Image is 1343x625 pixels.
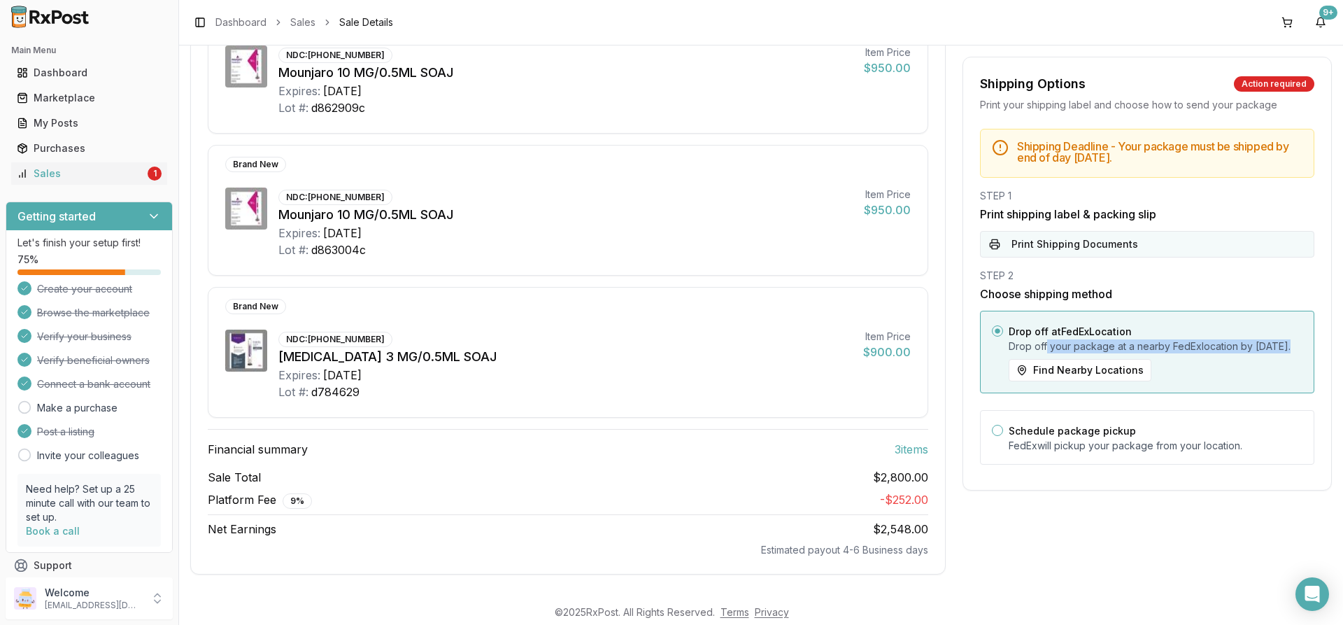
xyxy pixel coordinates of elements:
[980,231,1314,258] button: Print Shipping Documents
[323,225,362,241] div: [DATE]
[17,208,96,225] h3: Getting started
[225,157,286,172] div: Brand New
[864,59,911,76] div: $950.00
[215,15,393,29] nav: breadcrumb
[6,162,173,185] button: Sales1
[278,48,392,63] div: NDC: [PHONE_NUMBER]
[208,469,261,486] span: Sale Total
[37,449,139,463] a: Invite your colleagues
[148,167,162,181] div: 1
[873,522,928,536] span: $2,548.00
[6,87,173,109] button: Marketplace
[339,15,393,29] span: Sale Details
[1009,325,1132,337] label: Drop off at FedEx Location
[208,491,312,509] span: Platform Fee
[37,377,150,391] span: Connect a bank account
[6,112,173,134] button: My Posts
[1319,6,1337,20] div: 9+
[864,202,911,218] div: $950.00
[11,161,167,186] a: Sales1
[323,83,362,99] div: [DATE]
[278,347,852,367] div: [MEDICAL_DATA] 3 MG/0.5ML SOAJ
[17,91,162,105] div: Marketplace
[895,441,928,458] span: 3 item s
[980,74,1086,94] div: Shipping Options
[225,45,267,87] img: Mounjaro 10 MG/0.5ML SOAJ
[6,6,95,28] img: RxPost Logo
[208,441,308,458] span: Financial summary
[278,205,853,225] div: Mounjaro 10 MG/0.5ML SOAJ
[17,116,162,130] div: My Posts
[6,553,173,578] button: Support
[278,190,392,205] div: NDC: [PHONE_NUMBER]
[1009,439,1302,453] p: FedEx will pickup your package from your location.
[278,225,320,241] div: Expires:
[755,606,789,618] a: Privacy
[1009,425,1136,437] label: Schedule package pickup
[37,353,150,367] span: Verify beneficial owners
[311,99,365,116] div: d862909c
[11,136,167,161] a: Purchases
[863,344,911,360] div: $900.00
[880,493,928,507] span: - $252.00
[14,587,36,610] img: User avatar
[863,330,911,344] div: Item Price
[980,98,1314,112] div: Print your shipping label and choose how to send your package
[278,99,308,116] div: Lot #:
[864,188,911,202] div: Item Price
[17,141,162,155] div: Purchases
[6,62,173,84] button: Dashboard
[1295,577,1329,611] div: Open Intercom Messenger
[311,241,366,258] div: d863004c
[278,241,308,258] div: Lot #:
[17,236,161,250] p: Let's finish your setup first!
[11,60,167,85] a: Dashboard
[278,63,853,83] div: Mounjaro 10 MG/0.5ML SOAJ
[208,521,276,538] span: Net Earnings
[323,367,362,384] div: [DATE]
[873,469,928,486] span: $2,800.00
[278,83,320,99] div: Expires:
[17,253,38,267] span: 75 %
[11,111,167,136] a: My Posts
[1234,76,1314,92] div: Action required
[1009,339,1302,353] p: Drop off your package at a nearby FedEx location by [DATE] .
[1017,141,1302,163] h5: Shipping Deadline - Your package must be shipped by end of day [DATE] .
[980,206,1314,223] h3: Print shipping label & packing slip
[208,543,928,557] div: Estimated payout 4-6 Business days
[11,45,167,56] h2: Main Menu
[225,188,267,230] img: Mounjaro 10 MG/0.5ML SOAJ
[290,15,315,29] a: Sales
[278,384,308,400] div: Lot #:
[17,66,162,80] div: Dashboard
[45,600,142,611] p: [EMAIL_ADDRESS][DOMAIN_NAME]
[37,330,132,344] span: Verify your business
[37,306,150,320] span: Browse the marketplace
[311,384,360,400] div: d784629
[17,167,145,181] div: Sales
[980,286,1314,302] h3: Choose shipping method
[278,367,320,384] div: Expires:
[225,330,267,372] img: Trulicity 3 MG/0.5ML SOAJ
[37,425,94,439] span: Post a listing
[980,269,1314,283] div: STEP 2
[720,606,749,618] a: Terms
[283,493,312,509] div: 9 %
[864,45,911,59] div: Item Price
[1009,359,1151,381] button: Find Nearby Locations
[215,15,267,29] a: Dashboard
[980,189,1314,203] div: STEP 1
[26,482,152,524] p: Need help? Set up a 25 minute call with our team to set up.
[37,401,118,415] a: Make a purchase
[1309,11,1332,34] button: 9+
[45,586,142,600] p: Welcome
[26,525,80,537] a: Book a call
[37,282,132,296] span: Create your account
[6,137,173,160] button: Purchases
[11,85,167,111] a: Marketplace
[225,299,286,314] div: Brand New
[278,332,392,347] div: NDC: [PHONE_NUMBER]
